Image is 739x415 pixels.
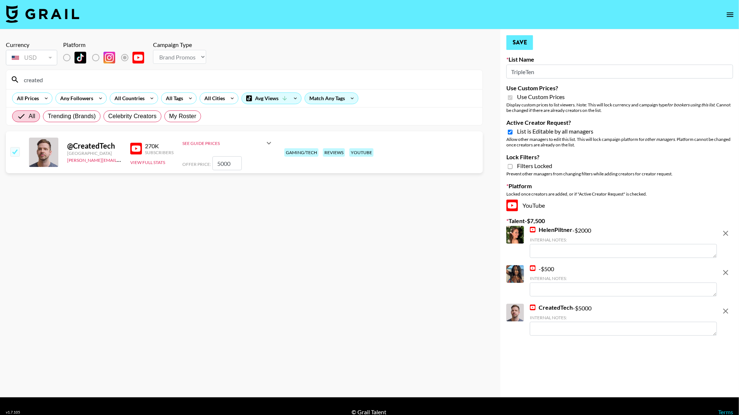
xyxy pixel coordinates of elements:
label: Active Creator Request? [506,119,733,126]
div: Internal Notes: [530,315,717,320]
img: YouTube [132,52,144,63]
div: youtube [349,148,374,157]
img: Instagram [103,52,115,63]
button: Save [506,35,533,50]
span: Use Custom Prices [517,93,565,101]
label: List Name [506,56,733,63]
div: List locked to YouTube. [63,50,150,65]
div: Platform [63,41,150,48]
div: See Guide Prices [182,141,265,146]
div: reviews [323,148,345,157]
div: @ CreatedTech [67,141,121,150]
em: other managers [645,136,675,142]
div: All Countries [110,93,146,104]
input: Search by User Name [19,74,478,85]
div: [GEOGRAPHIC_DATA] [67,150,121,156]
button: remove [718,226,733,241]
div: Avg Views [242,93,301,104]
div: Prevent other managers from changing filters while adding creators for creator request. [506,171,733,176]
a: CreatedTech [530,304,573,311]
span: My Roster [169,112,196,121]
div: - $ 5000 [530,304,717,336]
img: YouTube [506,200,518,211]
img: YouTube [530,265,536,271]
label: Talent - $ 7,500 [506,217,733,225]
div: Any Followers [56,93,95,104]
div: Currency [6,41,57,48]
img: YouTube [530,227,536,233]
label: Platform [506,182,733,190]
span: Offer Price: [182,161,211,167]
div: Match Any Tags [305,93,358,104]
div: - $ 500 [530,265,717,296]
label: Lock Filters? [506,153,733,161]
div: Internal Notes: [530,237,717,243]
div: Display custom prices to list viewers. Note: This will lock currency and campaign type . Cannot b... [506,102,733,113]
div: 270K [145,142,174,150]
span: Filters Locked [517,162,552,170]
div: - $ 2000 [530,226,717,258]
div: YouTube [506,200,733,211]
div: All Tags [161,93,185,104]
div: Campaign Type [153,41,206,48]
span: All [29,112,35,121]
span: Celebrity Creators [108,112,157,121]
div: All Prices [12,93,40,104]
img: TikTok [74,52,86,63]
div: Locked once creators are added, or if "Active Creator Request" is checked. [506,191,733,197]
div: See Guide Prices [182,134,273,152]
div: USD [7,51,56,64]
div: gaming/tech [284,148,318,157]
img: YouTube [130,143,142,154]
button: View Full Stats [130,160,165,165]
button: remove [718,265,733,280]
a: [PERSON_NAME][EMAIL_ADDRESS][DOMAIN_NAME] [67,156,176,163]
input: 5,000 [212,156,242,170]
button: open drawer [723,7,738,22]
span: List is Editable by all managers [517,128,593,135]
img: YouTube [530,305,536,310]
div: v 1.7.105 [6,410,20,415]
img: Grail Talent [6,5,79,23]
div: Subscribers [145,150,174,155]
em: for bookers using this list [667,102,714,108]
a: HelenPiltner [530,226,572,233]
button: remove [718,304,733,318]
div: Currency is locked to USD [6,48,57,67]
div: Internal Notes: [530,276,717,281]
div: Allow other managers to edit this list. This will lock campaign platform for . Platform cannot be... [506,136,733,148]
div: All Cities [200,93,226,104]
span: Trending (Brands) [48,112,96,121]
label: Use Custom Prices? [506,84,733,92]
